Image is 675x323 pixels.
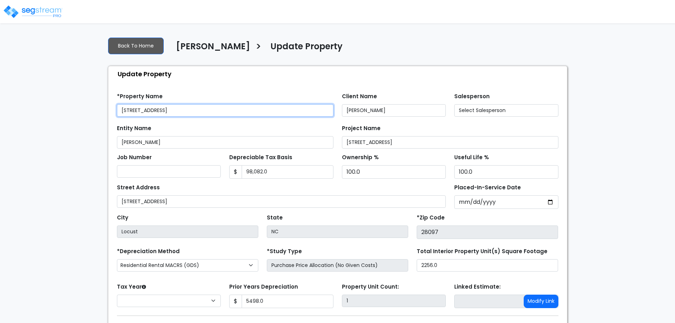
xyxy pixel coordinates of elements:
[342,104,446,117] input: Client Name
[117,283,146,291] label: Tax Year
[117,104,333,117] input: Property Name
[242,165,333,179] input: 0.00
[342,154,379,162] label: Ownership %
[117,195,446,208] input: Street Address
[342,295,446,307] input: Building Count
[454,165,558,179] input: Depreciation
[171,41,250,56] a: [PERSON_NAME]
[117,124,151,133] label: Entity Name
[454,184,521,192] label: Placed-In-Service Date
[265,41,343,56] a: Update Property
[117,136,333,149] input: Entity Name
[342,136,558,149] input: Project Name
[417,247,547,256] label: Total Interior Property Unit(s) Square Footage
[229,154,292,162] label: Depreciable Tax Basis
[267,214,283,222] label: State
[229,283,298,291] label: Prior Years Depreciation
[112,66,567,82] div: Update Property
[267,247,302,256] label: *Study Type
[342,93,377,101] label: Client Name
[417,225,558,239] input: Zip Code
[417,259,558,272] input: total square foot
[342,283,399,291] label: Property Unit Count:
[255,41,261,55] h3: >
[117,154,152,162] label: Job Number
[270,41,343,54] h4: Update Property
[229,295,242,308] span: $
[454,154,489,162] label: Useful Life %
[454,283,501,291] label: Linked Estimate:
[176,41,250,54] h4: [PERSON_NAME]
[342,165,446,179] input: Ownership
[242,295,333,308] input: 0.00
[117,184,160,192] label: Street Address
[342,124,381,133] label: Project Name
[117,93,163,101] label: *Property Name
[117,214,128,222] label: City
[524,295,558,308] button: Modify Link
[229,165,242,179] span: $
[3,5,63,19] img: logo_pro_r.png
[108,38,164,54] a: Back To Home
[417,214,445,222] label: *Zip Code
[117,247,180,256] label: *Depreciation Method
[454,93,490,101] label: Salesperson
